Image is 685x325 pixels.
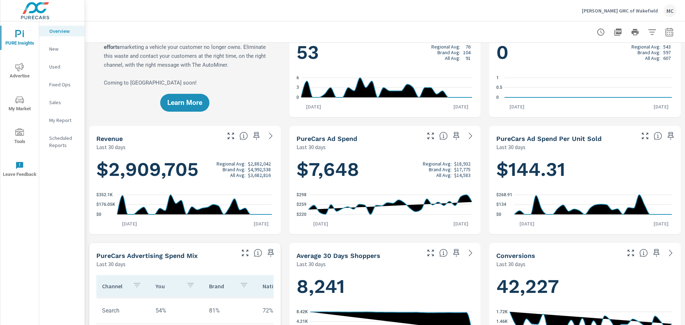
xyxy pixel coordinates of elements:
div: Sales [39,97,85,108]
h5: PureCars Ad Spend [296,135,357,142]
p: Regional Avg: [631,44,660,50]
text: 0 [296,95,299,100]
button: "Export Report to PDF" [611,25,625,39]
p: Last 30 days [96,143,126,151]
span: Total sales revenue over the selected date range. [Source: This data is sourced from the dealer’s... [239,132,248,140]
p: Brand Avg: [437,50,460,55]
td: Search [96,301,150,320]
text: $352.1K [96,192,113,197]
p: Last 30 days [296,143,326,151]
div: Overview [39,26,85,36]
text: 4.21K [296,319,308,324]
text: $259 [296,202,306,207]
button: Make Fullscreen [225,130,237,142]
a: See more details in report [265,130,276,142]
p: [DATE] [301,103,326,110]
div: MC [664,4,676,17]
p: Regional Avg: [431,44,460,50]
span: Average cost of advertising per each vehicle sold at the dealer over the selected date range. The... [654,132,662,140]
p: All Avg: [645,55,660,61]
text: 6 [296,75,299,80]
p: Sales [49,99,79,106]
p: $3,682,816 [248,172,271,178]
p: National [263,283,288,290]
p: Scheduled Reports [49,134,79,149]
p: [DATE] [448,220,473,227]
p: $18,932 [454,161,471,167]
p: Overview [49,27,79,35]
text: 1.46K [496,319,508,324]
text: 1 [496,75,499,80]
span: Learn More [167,100,202,106]
text: $268.91 [496,192,512,197]
text: 0.5 [496,85,502,90]
button: Make Fullscreen [239,247,251,259]
span: Save this to your personalized report [651,247,662,259]
text: $0 [496,212,501,217]
p: Last 30 days [96,260,126,268]
td: 54% [150,301,203,320]
div: Scheduled Reports [39,133,85,151]
span: Advertise [2,63,37,80]
p: [PERSON_NAME] GMC of Wakefield [582,7,658,14]
p: Last 30 days [496,260,526,268]
h5: Conversions [496,252,535,259]
p: 607 [663,55,671,61]
button: Make Fullscreen [425,247,436,259]
div: New [39,44,85,54]
p: [DATE] [448,103,473,110]
text: $134 [496,202,506,207]
span: Leave Feedback [2,161,37,179]
p: Regional Avg: [423,161,452,167]
span: This table looks at how you compare to the amount of budget you spend per channel as opposed to y... [254,249,262,257]
p: Regional Avg: [217,161,245,167]
div: Fixed Ops [39,79,85,90]
text: 0 [496,95,499,100]
h1: $2,909,705 [96,157,274,182]
span: My Market [2,96,37,113]
p: Channel [102,283,127,290]
span: Save this to your personalized report [665,130,676,142]
p: Last 30 days [296,260,326,268]
a: See more details in report [665,247,676,259]
h1: 42,227 [496,274,674,299]
p: [DATE] [117,220,142,227]
a: See more details in report [465,130,476,142]
h5: Average 30 Days Shoppers [296,252,380,259]
p: $4,992,538 [248,167,271,172]
h1: 0 [496,40,674,65]
p: Brand Avg: [638,50,660,55]
p: My Report [49,117,79,124]
p: [DATE] [649,220,674,227]
span: Save this to your personalized report [451,247,462,259]
span: PURE Insights [2,30,37,47]
text: $176.05K [96,202,115,207]
h5: PureCars Ad Spend Per Unit Sold [496,135,602,142]
p: All Avg: [230,172,245,178]
p: [DATE] [308,220,333,227]
p: [DATE] [649,103,674,110]
td: 81% [203,301,257,320]
button: Make Fullscreen [639,130,651,142]
p: 597 [663,50,671,55]
p: You [156,283,181,290]
p: Brand [209,283,234,290]
a: See more details in report [465,247,476,259]
text: 1.72K [496,309,508,314]
h1: $144.31 [496,157,674,182]
p: $17,775 [454,167,471,172]
p: Last 30 days [496,143,526,151]
p: [DATE] [249,220,274,227]
p: Fixed Ops [49,81,79,88]
td: 72% [257,301,310,320]
p: [DATE] [504,103,529,110]
span: Tools [2,128,37,146]
p: $2,882,042 [248,161,271,167]
text: $0 [96,212,101,217]
h5: Revenue [96,135,123,142]
div: My Report [39,115,85,126]
span: A rolling 30 day total of daily Shoppers on the dealership website, averaged over the selected da... [439,249,448,257]
p: [DATE] [514,220,539,227]
p: All Avg: [445,55,460,61]
button: Apply Filters [645,25,659,39]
